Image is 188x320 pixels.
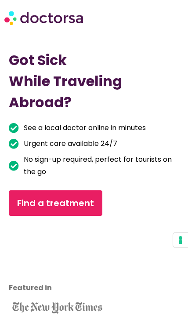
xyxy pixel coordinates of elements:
h1: Got Sick While Traveling Abroad? [9,50,179,113]
span: No sign-up required, perfect for tourists on the go [22,153,179,178]
strong: Featured in [9,283,52,293]
iframe: Customer reviews powered by Trustpilot [9,229,75,295]
span: Urgent care available 24/7 [22,138,117,150]
a: Find a treatment [9,190,102,216]
span: See a local doctor online in minutes [22,122,146,134]
span: Find a treatment [17,196,94,210]
button: Your consent preferences for tracking technologies [173,233,188,247]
